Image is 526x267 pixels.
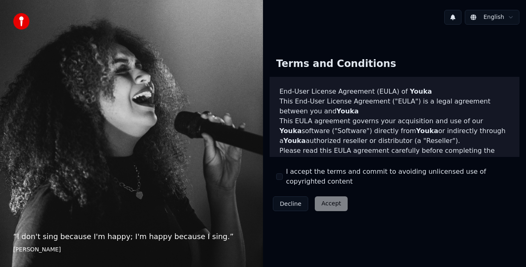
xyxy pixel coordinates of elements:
span: Youka [392,157,415,164]
span: Youka [279,127,302,135]
span: Youka [416,127,438,135]
span: Youka [410,87,432,95]
h3: End-User License Agreement (EULA) of [279,87,510,97]
span: Youka [284,137,306,145]
label: I accept the terms and commit to avoiding unlicensed use of copyrighted content [286,167,513,186]
p: This End-User License Agreement ("EULA") is a legal agreement between you and [279,97,510,116]
img: youka [13,13,30,30]
span: Youka [337,107,359,115]
footer: [PERSON_NAME] [13,246,250,254]
p: Please read this EULA agreement carefully before completing the installation process and using th... [279,146,510,185]
button: Decline [273,196,308,211]
div: Terms and Conditions [270,51,403,77]
p: “ I don't sing because I'm happy; I'm happy because I sing. ” [13,231,250,242]
p: This EULA agreement governs your acquisition and use of our software ("Software") directly from o... [279,116,510,146]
